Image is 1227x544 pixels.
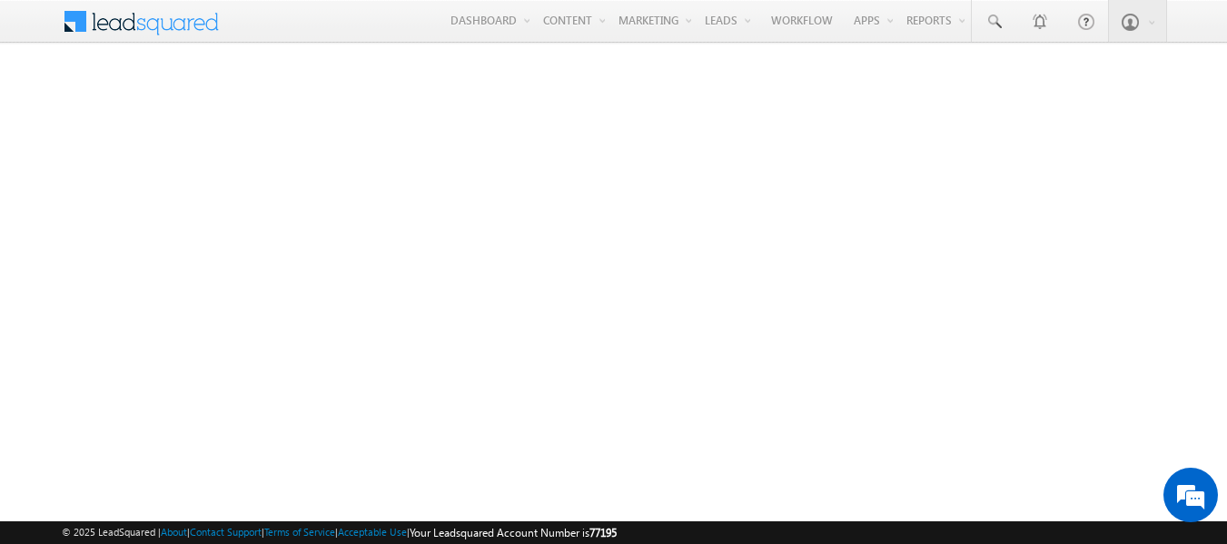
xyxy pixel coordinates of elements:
a: Terms of Service [264,526,335,538]
span: © 2025 LeadSquared | | | | | [62,524,617,541]
a: About [161,526,187,538]
span: Your Leadsquared Account Number is [410,526,617,539]
a: Acceptable Use [338,526,407,538]
a: Contact Support [190,526,262,538]
span: 77195 [589,526,617,539]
